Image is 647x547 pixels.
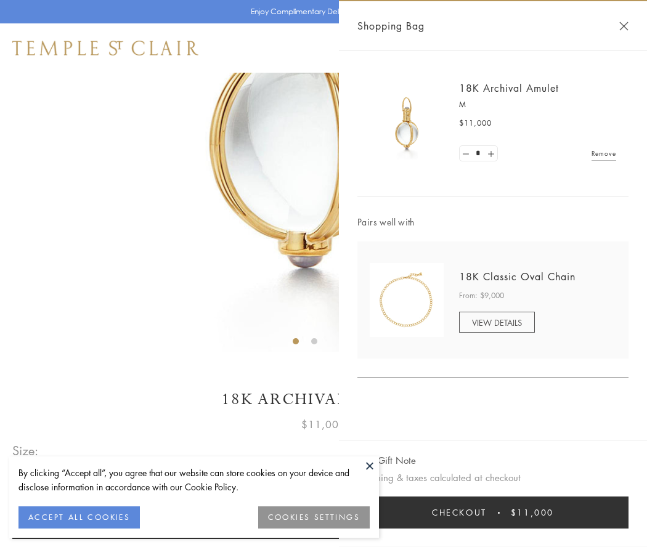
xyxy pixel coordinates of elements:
[459,81,559,95] a: 18K Archival Amulet
[12,389,635,410] h1: 18K Archival Amulet
[301,416,346,432] span: $11,000
[357,453,416,468] button: Add Gift Note
[511,506,554,519] span: $11,000
[357,470,629,485] p: Shipping & taxes calculated at checkout
[12,440,39,461] span: Size:
[459,117,492,129] span: $11,000
[619,22,629,31] button: Close Shopping Bag
[370,86,444,160] img: 18K Archival Amulet
[460,146,472,161] a: Set quantity to 0
[459,270,576,283] a: 18K Classic Oval Chain
[459,99,616,111] p: M
[484,146,497,161] a: Set quantity to 2
[357,18,425,34] span: Shopping Bag
[592,147,616,160] a: Remove
[12,41,198,55] img: Temple St. Clair
[357,215,629,229] span: Pairs well with
[459,290,504,302] span: From: $9,000
[18,506,140,529] button: ACCEPT ALL COOKIES
[472,317,522,328] span: VIEW DETAILS
[357,496,629,529] button: Checkout $11,000
[258,506,370,529] button: COOKIES SETTINGS
[251,6,391,18] p: Enjoy Complimentary Delivery & Returns
[432,506,487,519] span: Checkout
[18,466,370,494] div: By clicking “Accept all”, you agree that our website can store cookies on your device and disclos...
[459,312,535,333] a: VIEW DETAILS
[370,263,444,337] img: N88865-OV18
